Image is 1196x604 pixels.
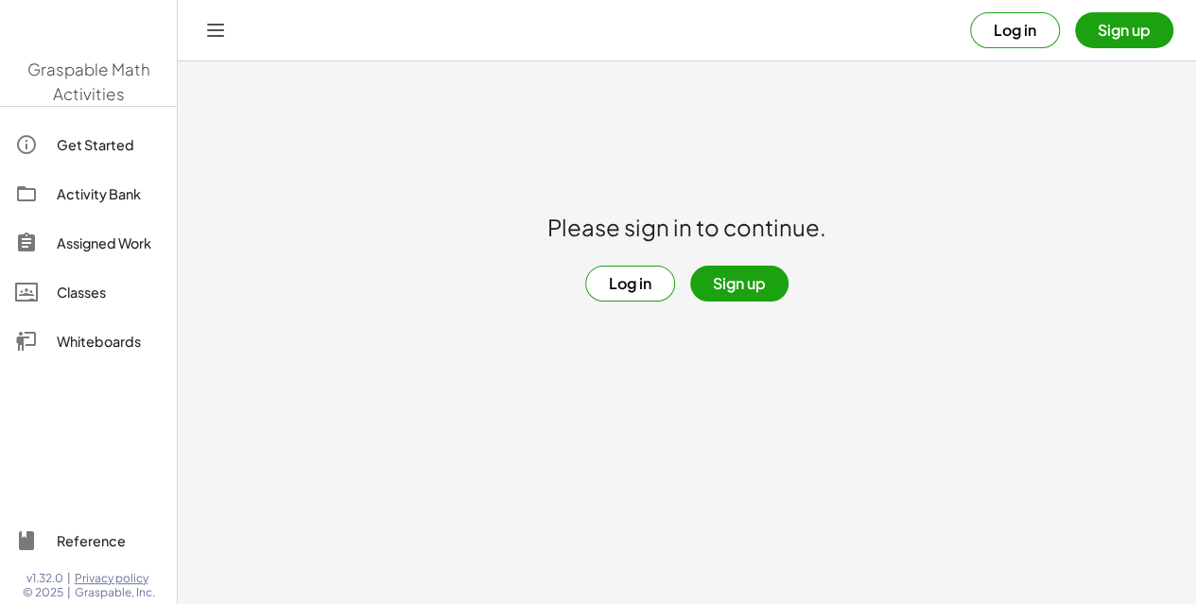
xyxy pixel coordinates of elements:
[26,571,63,586] span: v1.32.0
[8,518,169,563] a: Reference
[67,571,71,586] span: |
[57,182,162,205] div: Activity Bank
[75,571,155,586] a: Privacy policy
[200,15,231,45] button: Toggle navigation
[690,266,789,302] button: Sign up
[8,319,169,364] a: Whiteboards
[970,12,1060,48] button: Log in
[1075,12,1173,48] button: Sign up
[57,330,162,353] div: Whiteboards
[8,171,169,216] a: Activity Bank
[57,232,162,254] div: Assigned Work
[57,529,162,552] div: Reference
[57,133,162,156] div: Get Started
[27,59,150,104] span: Graspable Math Activities
[23,585,63,600] span: © 2025
[585,266,675,302] button: Log in
[8,122,169,167] a: Get Started
[75,585,155,600] span: Graspable, Inc.
[547,213,826,243] h1: Please sign in to continue.
[8,220,169,266] a: Assigned Work
[8,269,169,315] a: Classes
[67,585,71,600] span: |
[57,281,162,303] div: Classes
